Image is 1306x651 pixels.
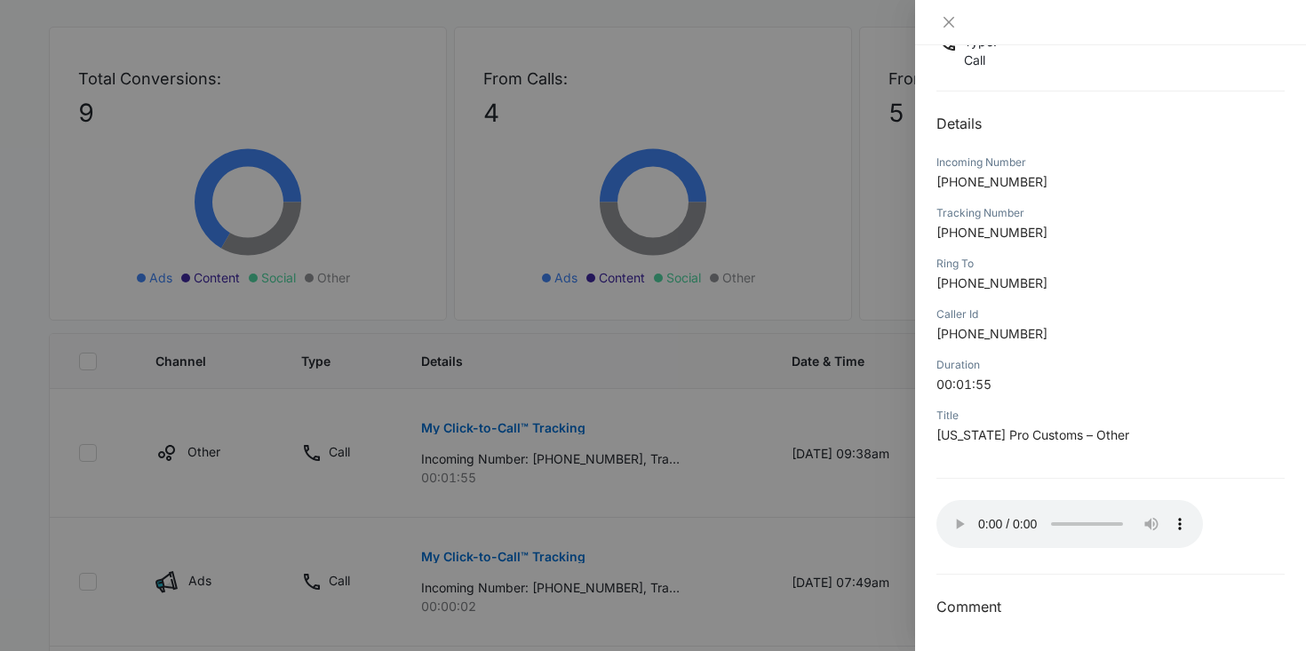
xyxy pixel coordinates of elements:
[936,377,991,392] span: 00:01:55
[936,500,1203,548] audio: Your browser does not support the audio tag.
[936,596,1285,617] h3: Comment
[942,15,956,29] span: close
[936,205,1285,221] div: Tracking Number
[936,357,1285,373] div: Duration
[936,225,1047,240] span: [PHONE_NUMBER]
[964,51,997,69] p: Call
[936,14,961,30] button: Close
[936,113,1285,134] h2: Details
[936,427,1129,442] span: [US_STATE] Pro Customs – Other
[936,326,1047,341] span: [PHONE_NUMBER]
[936,275,1047,290] span: [PHONE_NUMBER]
[936,174,1047,189] span: [PHONE_NUMBER]
[936,306,1285,322] div: Caller Id
[936,256,1285,272] div: Ring To
[936,408,1285,424] div: Title
[936,155,1285,171] div: Incoming Number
